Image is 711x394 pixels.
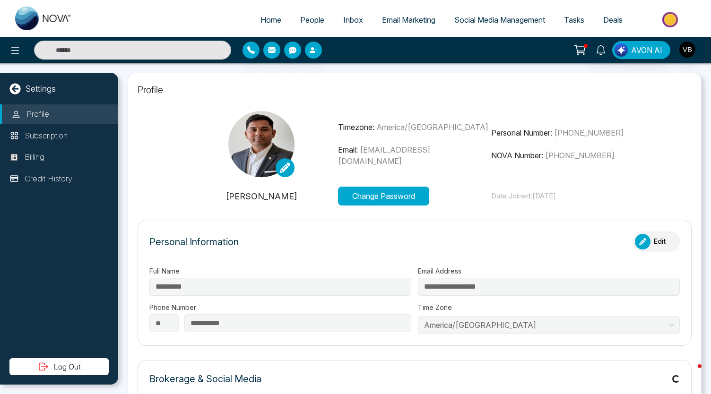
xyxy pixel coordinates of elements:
[149,372,261,386] p: Brokerage & Social Media
[251,11,291,29] a: Home
[25,130,68,142] p: Subscription
[291,11,334,29] a: People
[491,127,644,138] p: Personal Number:
[491,191,644,202] p: Date Joined: [DATE]
[9,358,109,375] button: Log Out
[185,190,338,203] p: [PERSON_NAME]
[26,82,56,95] p: Settings
[338,187,429,206] button: Change Password
[26,108,49,120] p: Profile
[615,43,628,57] img: Lead Flow
[631,44,662,56] span: AVON AI
[594,11,632,29] a: Deals
[545,151,615,160] span: [PHONE_NUMBER]
[679,362,702,385] iframe: Intercom live chat
[338,121,491,133] p: Timezone:
[300,15,324,25] span: People
[149,266,411,276] label: Full Name
[138,83,692,97] p: Profile
[454,15,545,25] span: Social Media Management
[149,235,239,249] p: Personal Information
[418,266,680,276] label: Email Address
[555,11,594,29] a: Tasks
[491,150,644,161] p: NOVA Number:
[382,15,435,25] span: Email Marketing
[424,318,674,332] span: America/Toronto
[15,7,72,30] img: Nova CRM Logo
[149,302,411,312] label: Phone Number
[338,145,430,166] span: [EMAIL_ADDRESS][DOMAIN_NAME]
[343,15,363,25] span: Inbox
[603,15,623,25] span: Deals
[612,41,670,59] button: AVON AI
[679,42,695,58] img: User Avatar
[25,173,72,185] p: Credit History
[637,9,705,30] img: Market-place.gif
[228,111,295,177] img: Headshot.jpg
[373,11,445,29] a: Email Marketing
[445,11,555,29] a: Social Media Management
[564,15,584,25] span: Tasks
[338,144,491,167] p: Email:
[376,122,488,132] span: America/[GEOGRAPHIC_DATA]
[260,15,281,25] span: Home
[334,11,373,29] a: Inbox
[25,151,44,163] p: Billing
[554,128,624,137] span: [PHONE_NUMBER]
[633,231,680,252] button: Edit
[418,302,680,312] label: Time Zone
